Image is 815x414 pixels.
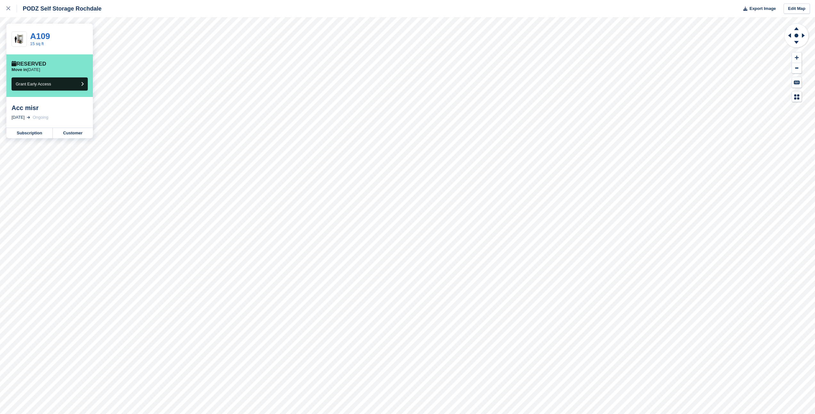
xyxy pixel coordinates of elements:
[792,63,802,74] button: Zoom Out
[12,61,46,67] div: Reserved
[33,114,48,121] div: Ongoing
[27,116,30,119] img: arrow-right-light-icn-cde0832a797a2874e46488d9cf13f60e5c3a73dbe684e267c42b8395dfbc2abf.svg
[30,41,44,46] a: 15 sq ft
[784,4,810,14] a: Edit Map
[53,128,93,138] a: Customer
[30,31,50,41] a: A109
[739,4,776,14] button: Export Image
[792,92,802,102] button: Map Legend
[17,5,102,12] div: PODZ Self Storage Rochdale
[12,67,40,72] p: [DATE]
[12,114,25,121] div: [DATE]
[12,77,88,91] button: Grant Early Access
[749,5,776,12] span: Export Image
[12,67,27,72] span: Move in
[12,34,27,45] img: 15-sqft-unit.jpg
[792,52,802,63] button: Zoom In
[792,77,802,88] button: Keyboard Shortcuts
[6,128,53,138] a: Subscription
[12,104,88,112] div: Acc misr
[16,82,51,86] span: Grant Early Access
